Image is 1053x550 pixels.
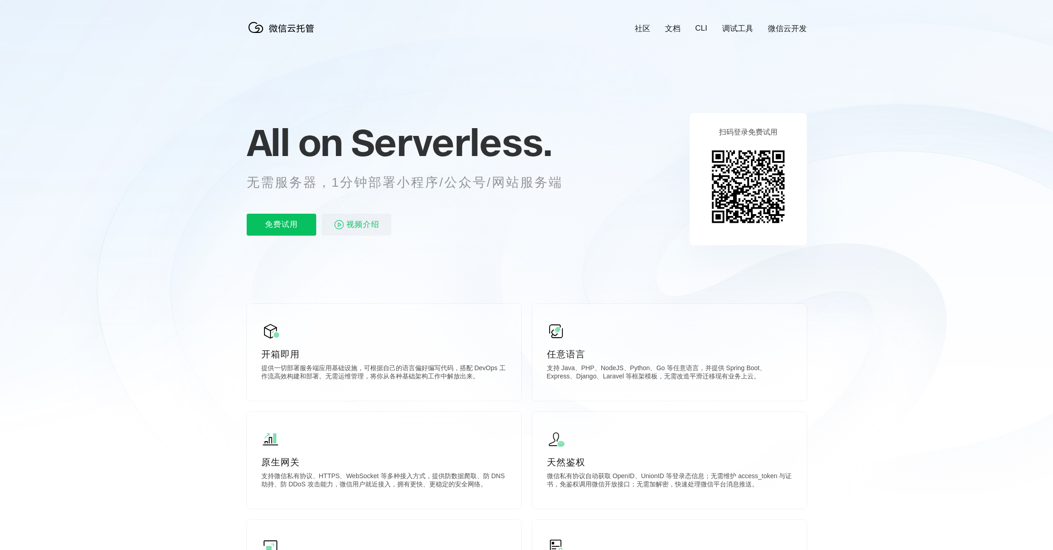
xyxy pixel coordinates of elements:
p: 免费试用 [247,214,316,236]
p: 任意语言 [547,348,792,361]
p: 微信私有协议自动获取 OpenID、UnionID 等登录态信息；无需维护 access_token 与证书，免鉴权调用微信开放接口；无需加解密，快速处理微信平台消息推送。 [547,472,792,491]
a: 微信云开发 [768,23,807,34]
p: 天然鉴权 [547,456,792,469]
a: 微信云托管 [247,30,320,38]
p: 扫码登录免费试用 [719,128,778,137]
p: 开箱即用 [261,348,507,361]
span: Serverless. [351,119,552,165]
a: 调试工具 [722,23,753,34]
a: 社区 [635,23,650,34]
p: 提供一切部署服务端应用基础设施，可根据自己的语言偏好编写代码，搭配 DevOps 工作流高效构建和部署。无需运维管理，将你从各种基础架构工作中解放出来。 [261,364,507,383]
p: 无需服务器，1分钟部署小程序/公众号/网站服务端 [247,173,580,192]
span: 视频介绍 [346,214,379,236]
img: 微信云托管 [247,18,320,37]
span: All on [247,119,342,165]
p: 支持微信私有协议、HTTPS、WebSocket 等多种接入方式，提供防数据爬取、防 DNS 劫持、防 DDoS 攻击能力，微信用户就近接入，拥有更快、更稳定的安全网络。 [261,472,507,491]
img: video_play.svg [334,219,345,230]
a: 文档 [665,23,680,34]
p: 原生网关 [261,456,507,469]
p: 支持 Java、PHP、NodeJS、Python、Go 等任意语言，并提供 Spring Boot、Express、Django、Laravel 等框架模板，无需改造平滑迁移现有业务上云。 [547,364,792,383]
a: CLI [695,24,707,33]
